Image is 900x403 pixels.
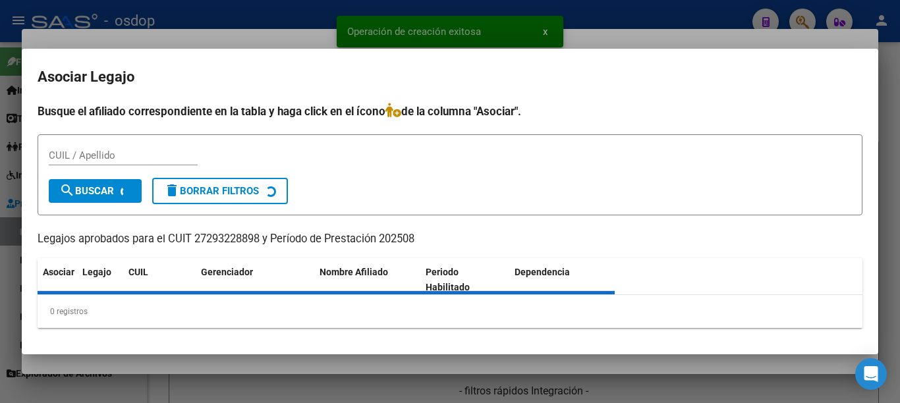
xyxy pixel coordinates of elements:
span: Buscar [59,185,114,197]
datatable-header-cell: CUIL [123,258,196,302]
datatable-header-cell: Asociar [38,258,77,302]
button: Borrar Filtros [152,178,288,204]
span: Periodo Habilitado [426,267,470,292]
datatable-header-cell: Legajo [77,258,123,302]
p: Legajos aprobados para el CUIT 27293228898 y Período de Prestación 202508 [38,231,862,248]
span: Borrar Filtros [164,185,259,197]
span: Legajo [82,267,111,277]
datatable-header-cell: Dependencia [509,258,615,302]
h4: Busque el afiliado correspondiente en la tabla y haga click en el ícono de la columna "Asociar". [38,103,862,120]
button: Buscar [49,179,142,203]
span: Gerenciador [201,267,253,277]
span: Dependencia [515,267,570,277]
datatable-header-cell: Gerenciador [196,258,314,302]
span: Nombre Afiliado [320,267,388,277]
datatable-header-cell: Nombre Afiliado [314,258,420,302]
div: 0 registros [38,295,862,328]
span: CUIL [128,267,148,277]
datatable-header-cell: Periodo Habilitado [420,258,509,302]
span: Asociar [43,267,74,277]
h2: Asociar Legajo [38,65,862,90]
div: Open Intercom Messenger [855,358,887,390]
mat-icon: search [59,182,75,198]
mat-icon: delete [164,182,180,198]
